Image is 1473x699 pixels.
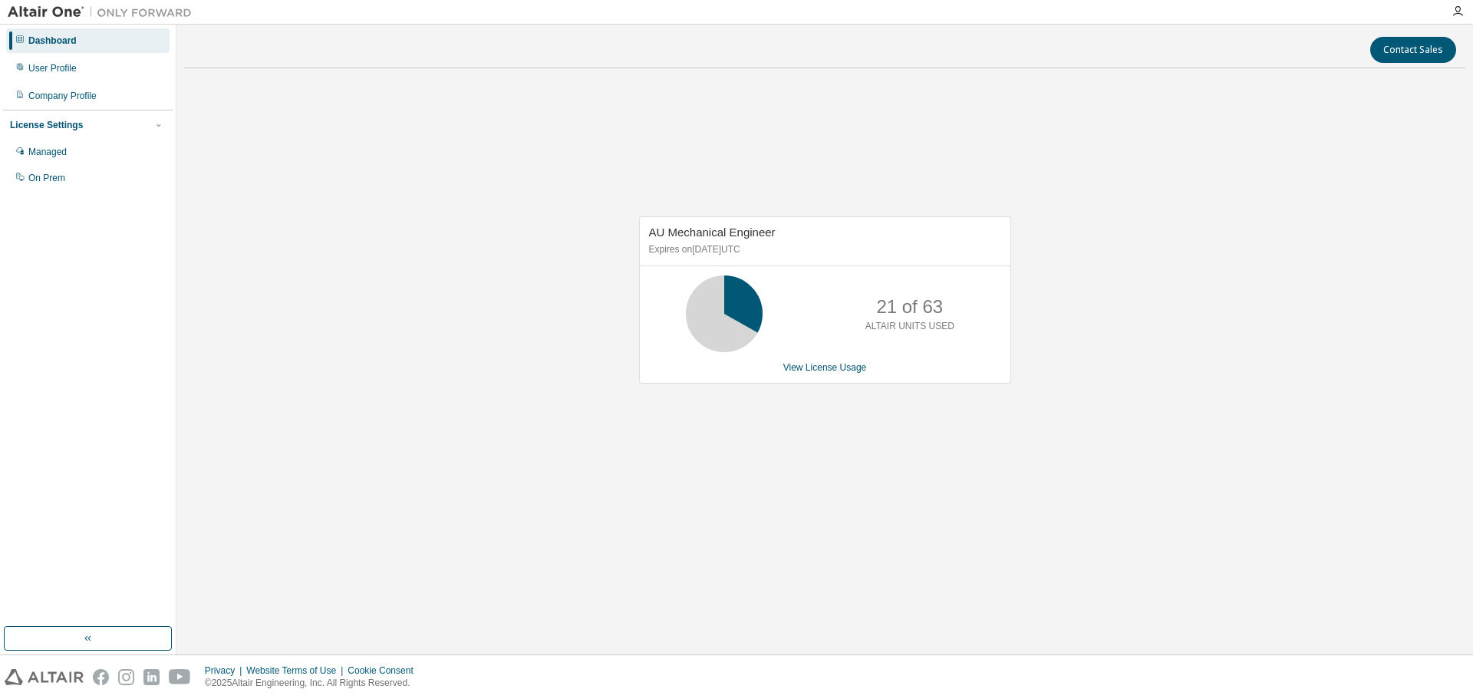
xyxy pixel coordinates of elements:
[783,362,867,373] a: View License Usage
[28,146,67,158] div: Managed
[865,320,954,333] p: ALTAIR UNITS USED
[649,226,776,239] span: AU Mechanical Engineer
[1370,37,1456,63] button: Contact Sales
[118,669,134,685] img: instagram.svg
[143,669,160,685] img: linkedin.svg
[169,669,191,685] img: youtube.svg
[5,669,84,685] img: altair_logo.svg
[205,664,246,677] div: Privacy
[348,664,422,677] div: Cookie Consent
[28,35,77,47] div: Dashboard
[10,119,83,131] div: License Settings
[246,664,348,677] div: Website Terms of Use
[28,90,97,102] div: Company Profile
[205,677,423,690] p: © 2025 Altair Engineering, Inc. All Rights Reserved.
[876,294,943,320] p: 21 of 63
[8,5,199,20] img: Altair One
[28,172,65,184] div: On Prem
[28,62,77,74] div: User Profile
[93,669,109,685] img: facebook.svg
[649,243,997,256] p: Expires on [DATE] UTC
